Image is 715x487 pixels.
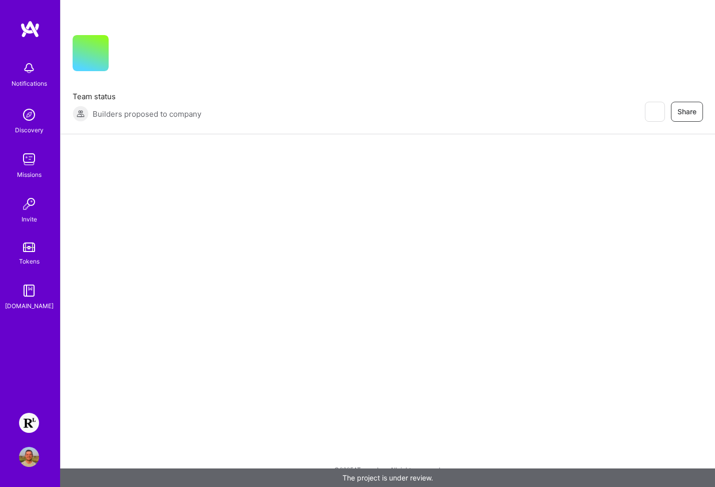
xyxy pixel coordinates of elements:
div: [DOMAIN_NAME] [5,301,54,311]
img: tokens [23,242,35,252]
div: The project is under review. [60,468,715,487]
span: Share [677,107,696,117]
a: Resilience Lab: Building a Health Tech Platform [17,413,42,433]
img: Invite [19,194,39,214]
div: Tokens [19,256,40,267]
span: Builders proposed to company [93,109,201,119]
div: Invite [22,214,37,224]
button: Share [671,102,703,122]
span: Team status [73,91,201,102]
div: Discovery [15,125,44,135]
img: logo [20,20,40,38]
div: Missions [17,169,42,180]
i: icon EyeClosed [650,108,658,116]
img: Resilience Lab: Building a Health Tech Platform [19,413,39,433]
img: User Avatar [19,447,39,467]
img: Builders proposed to company [73,106,89,122]
img: guide book [19,281,39,301]
a: User Avatar [17,447,42,467]
div: Notifications [12,78,47,89]
i: icon CompanyGray [121,51,129,59]
img: bell [19,58,39,78]
img: discovery [19,105,39,125]
img: teamwork [19,149,39,169]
